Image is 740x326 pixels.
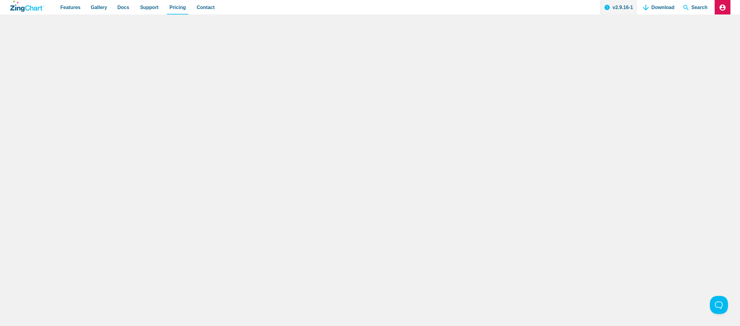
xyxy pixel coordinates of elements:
[197,3,215,11] span: Contact
[140,3,158,11] span: Support
[91,3,107,11] span: Gallery
[117,3,129,11] span: Docs
[60,3,81,11] span: Features
[710,296,728,314] iframe: Toggle Customer Support
[169,3,186,11] span: Pricing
